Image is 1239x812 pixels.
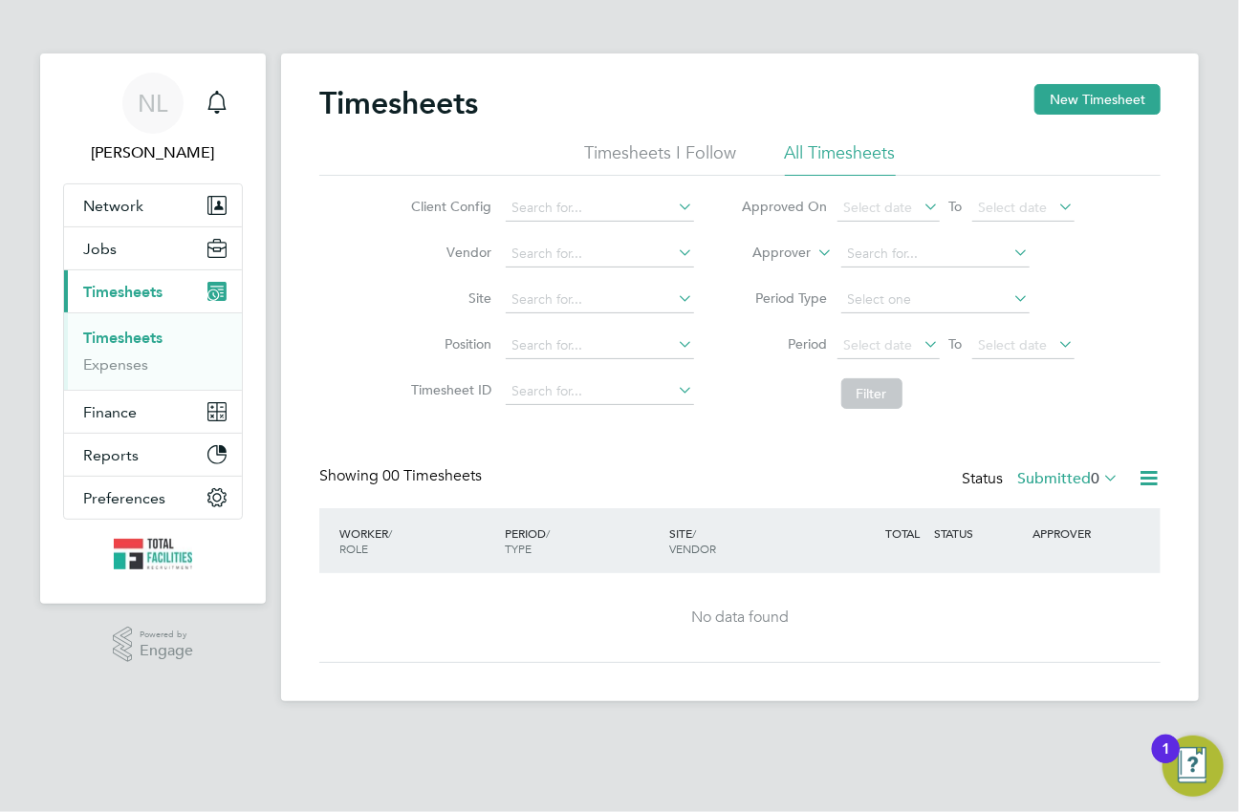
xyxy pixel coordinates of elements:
a: Go to home page [63,539,243,569]
span: Jobs [83,240,117,258]
span: / [546,525,550,541]
label: Vendor [406,244,492,261]
label: Position [406,335,492,353]
input: Search for... [506,241,694,267]
label: Submitted [1017,469,1119,488]
button: New Timesheet [1034,84,1161,115]
a: Expenses [83,355,148,374]
span: Select date [979,199,1048,216]
span: To [944,194,968,219]
button: Reports [64,434,242,476]
label: Period Type [742,289,828,307]
label: Timesheet ID [406,381,492,398]
button: Filter [841,378,902,409]
div: Timesheets [64,312,242,390]
div: Status [962,466,1122,493]
a: NL[PERSON_NAME] [63,73,243,164]
span: Select date [844,336,913,353]
button: Timesheets [64,270,242,312]
div: SITE [665,516,831,566]
input: Search for... [506,195,694,222]
button: Jobs [64,227,242,269]
span: 00 Timesheets [382,466,482,485]
span: To [944,331,968,356]
span: / [693,525,697,541]
span: VENDOR [670,541,717,556]
li: All Timesheets [785,141,896,176]
input: Select one [841,287,1030,313]
span: Select date [979,336,1048,353]
span: Network [83,197,143,215]
input: Search for... [506,378,694,405]
nav: Main navigation [40,53,266,604]
div: STATUS [929,516,1029,550]
label: Period [742,335,828,353]
input: Search for... [506,332,694,359]
span: Timesheets [83,283,163,301]
span: Nicola Lawrence [63,141,243,164]
img: tfrecruitment-logo-retina.png [114,539,192,569]
span: Reports [83,446,139,464]
span: 0 [1091,469,1099,488]
label: Site [406,289,492,307]
h2: Timesheets [319,84,478,122]
label: Approved On [742,198,828,215]
span: TYPE [505,541,532,556]
input: Search for... [506,287,694,313]
li: Timesheets I Follow [585,141,737,176]
div: 1 [1162,749,1170,774]
div: WORKER [335,516,500,566]
a: Timesheets [83,329,163,347]
label: Approver [726,244,812,263]
input: Search for... [841,241,1030,267]
span: Engage [140,643,193,659]
span: / [388,525,392,541]
span: TOTAL [885,525,920,541]
span: Select date [844,199,913,216]
button: Open Resource Center, 1 new notification [1163,736,1224,797]
a: Powered byEngage [113,627,194,663]
label: Client Config [406,198,492,215]
span: Powered by [140,627,193,643]
div: No data found [338,608,1141,628]
span: Finance [83,403,137,421]
button: Network [64,184,242,226]
button: Preferences [64,477,242,519]
span: Preferences [83,489,165,507]
span: NL [139,91,168,116]
span: ROLE [339,541,368,556]
div: PERIOD [500,516,665,566]
div: Showing [319,466,486,486]
div: APPROVER [1029,516,1128,550]
button: Finance [64,391,242,433]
